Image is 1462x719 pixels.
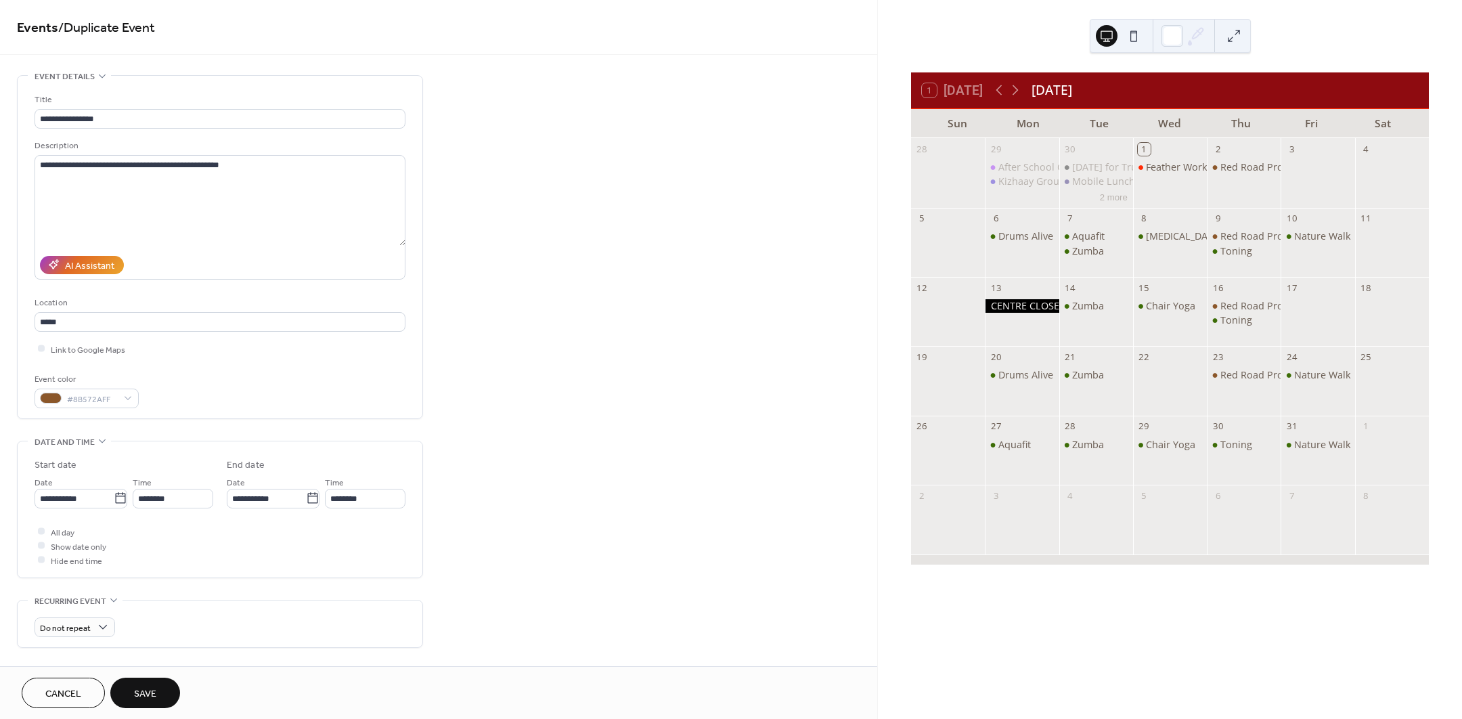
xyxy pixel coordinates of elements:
div: Tue [1063,109,1134,138]
div: 8 [1138,213,1150,225]
div: Kizhaay Group [985,175,1059,188]
button: Save [110,678,180,708]
div: Aquafit [998,438,1031,452]
div: [DATE] for Truth & Reconciliation [1072,160,1224,174]
div: Chair Yoga [1146,299,1195,313]
span: All day [51,525,74,540]
div: Red Road Program [1220,160,1307,174]
div: Nature Walk [1294,438,1351,452]
div: Drums Alive [998,230,1053,243]
div: 17 [1286,282,1298,294]
div: 14 [1064,282,1076,294]
div: 1 [1360,420,1372,433]
div: National Day for Truth & Reconciliation [1059,160,1133,174]
div: 7 [1064,213,1076,225]
div: 29 [1138,420,1150,433]
div: Chair Yoga [1133,299,1207,313]
div: Red Road Program [1207,368,1281,382]
div: Drums Alive [985,368,1059,382]
span: Time [133,475,152,489]
div: 26 [916,420,928,433]
span: Link to Google Maps [51,343,125,357]
div: Feather Workshop [1133,160,1207,174]
div: 22 [1138,351,1150,364]
div: Zumba [1072,299,1104,313]
div: Wed [1134,109,1205,138]
span: Hide end time [51,554,102,568]
div: Thu [1205,109,1277,138]
div: Chair Yoga [1146,438,1195,452]
div: 21 [1064,351,1076,364]
div: 2 [1212,143,1224,155]
div: Location [35,296,403,310]
span: Cancel [45,687,81,701]
div: 30 [1064,143,1076,155]
div: 28 [916,143,928,155]
span: Date [35,475,53,489]
div: Zumba [1072,368,1104,382]
div: Tai Chi [1133,230,1207,243]
div: 3 [990,489,1002,502]
div: Mobile Lunch Program [1072,175,1178,188]
div: Aquafit [985,438,1059,452]
div: Start date [35,458,76,473]
div: 15 [1138,282,1150,294]
div: 16 [1212,282,1224,294]
div: Feather Workshop [1146,160,1231,174]
button: 2 more [1094,190,1133,203]
div: 31 [1286,420,1298,433]
div: Zumba [1059,244,1133,258]
div: Toning [1220,313,1252,327]
div: Zumba [1059,438,1133,452]
div: 24 [1286,351,1298,364]
div: Chair Yoga [1133,438,1207,452]
span: Date and time [35,435,95,450]
div: 29 [990,143,1002,155]
div: 28 [1064,420,1076,433]
span: Recurring event [35,594,106,609]
div: 7 [1286,489,1298,502]
div: Mon [993,109,1064,138]
div: Sat [1347,109,1418,138]
span: Save [134,687,156,701]
button: Cancel [22,678,105,708]
div: Fri [1277,109,1348,138]
div: Description [35,139,403,153]
div: Red Road Program [1207,299,1281,313]
div: Zumba [1059,368,1133,382]
span: Show date only [51,540,106,554]
div: Toning [1207,438,1281,452]
div: 20 [990,351,1002,364]
span: #8B572AFF [67,392,117,406]
div: Kizhaay Group [998,175,1065,188]
div: Event color [35,372,136,387]
div: CENTRE CLOSED [985,299,1059,313]
div: 3 [1286,143,1298,155]
div: 10 [1286,213,1298,225]
span: Event details [35,70,95,84]
div: Aquafit [1072,230,1105,243]
div: 2 [916,489,928,502]
span: Do not repeat [40,620,91,636]
div: Toning [1207,244,1281,258]
div: 18 [1360,282,1372,294]
div: Mobile Lunch Program [1059,175,1133,188]
div: 27 [990,420,1002,433]
div: Red Road Program [1207,230,1281,243]
div: 19 [916,351,928,364]
div: Nature Walk [1281,368,1354,382]
span: Date [227,475,245,489]
div: Toning [1220,244,1252,258]
div: Drums Alive [998,368,1053,382]
div: AI Assistant [65,259,114,273]
div: Toning [1207,313,1281,327]
div: Title [35,93,403,107]
span: Time [325,475,344,489]
span: / Duplicate Event [58,15,155,41]
div: Toning [1220,438,1252,452]
button: AI Assistant [40,256,124,274]
div: Drums Alive [985,230,1059,243]
div: Nature Walk [1294,368,1351,382]
div: Zumba [1072,438,1104,452]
